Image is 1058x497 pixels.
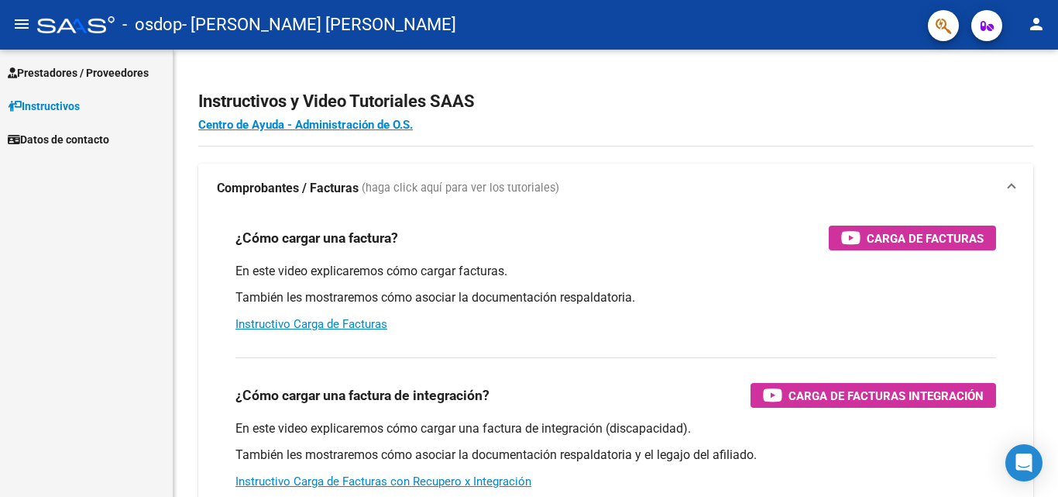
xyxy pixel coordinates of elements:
strong: Comprobantes / Facturas [217,180,359,197]
span: (haga click aquí para ver los tutoriales) [362,180,559,197]
button: Carga de Facturas [829,226,996,250]
h3: ¿Cómo cargar una factura? [235,227,398,249]
button: Carga de Facturas Integración [751,383,996,408]
h2: Instructivos y Video Tutoriales SAAS [198,87,1033,116]
span: - osdop [122,8,182,42]
p: En este video explicaremos cómo cargar facturas. [235,263,996,280]
span: Carga de Facturas Integración [788,386,984,406]
span: - [PERSON_NAME] [PERSON_NAME] [182,8,456,42]
p: También les mostraremos cómo asociar la documentación respaldatoria y el legajo del afiliado. [235,447,996,464]
span: Datos de contacto [8,131,109,148]
h3: ¿Cómo cargar una factura de integración? [235,385,489,406]
a: Centro de Ayuda - Administración de O.S. [198,118,413,132]
p: También les mostraremos cómo asociar la documentación respaldatoria. [235,289,996,306]
a: Instructivo Carga de Facturas con Recupero x Integración [235,475,531,488]
mat-icon: person [1027,15,1046,33]
div: Open Intercom Messenger [1005,444,1043,481]
span: Prestadores / Proveedores [8,64,149,81]
mat-icon: menu [12,15,31,33]
mat-expansion-panel-header: Comprobantes / Facturas (haga click aquí para ver los tutoriales) [198,164,1033,213]
span: Instructivos [8,98,80,115]
a: Instructivo Carga de Facturas [235,317,387,331]
p: En este video explicaremos cómo cargar una factura de integración (discapacidad). [235,420,996,437]
span: Carga de Facturas [867,229,984,248]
